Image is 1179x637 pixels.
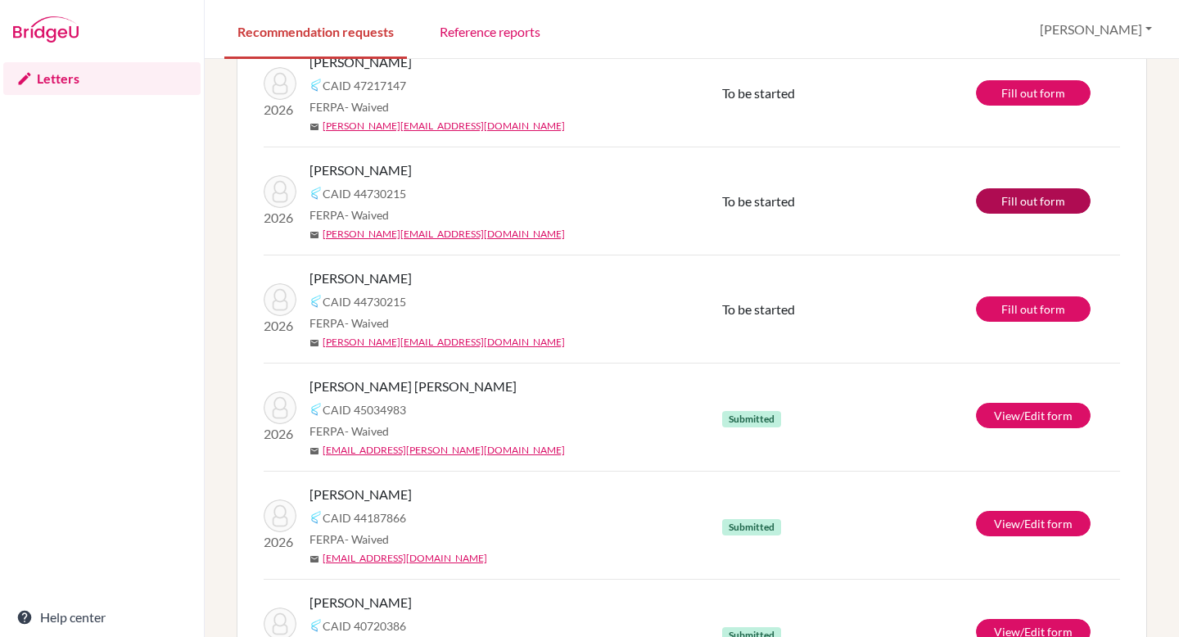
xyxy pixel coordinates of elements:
a: [EMAIL_ADDRESS][DOMAIN_NAME] [323,551,487,566]
a: Reference reports [427,2,553,59]
span: mail [309,554,319,564]
span: [PERSON_NAME] [309,52,412,72]
span: FERPA [309,422,389,440]
span: CAID 44187866 [323,509,406,526]
a: View/Edit form [976,403,1091,428]
span: - Waived [345,424,389,438]
span: Submitted [722,519,781,535]
span: CAID 44730215 [323,293,406,310]
span: - Waived [345,100,389,114]
span: CAID 40720386 [323,617,406,635]
p: 2026 [264,208,296,228]
span: CAID 44730215 [323,185,406,202]
span: To be started [722,193,795,209]
img: Common App logo [309,619,323,632]
span: [PERSON_NAME] [309,485,412,504]
a: Letters [3,62,201,95]
span: [PERSON_NAME] [309,593,412,612]
img: Spier, Benjamín [264,67,296,100]
span: [PERSON_NAME] [PERSON_NAME] [309,377,517,396]
span: [PERSON_NAME] [309,269,412,288]
a: View/Edit form [976,511,1091,536]
a: Help center [3,601,201,634]
span: mail [309,122,319,132]
button: [PERSON_NAME] [1032,14,1159,45]
span: FERPA [309,531,389,548]
span: FERPA [309,98,389,115]
a: [PERSON_NAME][EMAIL_ADDRESS][DOMAIN_NAME] [323,335,565,350]
a: Fill out form [976,188,1091,214]
a: Recommendation requests [224,2,407,59]
img: Betancourt Blohm, Rodrigo Alejandro [264,391,296,424]
img: Common App logo [309,79,323,92]
span: To be started [722,85,795,101]
span: - Waived [345,208,389,222]
a: [PERSON_NAME][EMAIL_ADDRESS][DOMAIN_NAME] [323,227,565,242]
span: CAID 45034983 [323,401,406,418]
p: 2026 [264,424,296,444]
img: Common App logo [309,511,323,524]
span: mail [309,446,319,456]
p: 2026 [264,100,296,120]
span: mail [309,338,319,348]
a: [EMAIL_ADDRESS][PERSON_NAME][DOMAIN_NAME] [323,443,565,458]
p: 2026 [264,532,296,552]
span: - Waived [345,532,389,546]
span: Submitted [722,411,781,427]
img: Common App logo [309,403,323,416]
span: CAID 47217147 [323,77,406,94]
span: FERPA [309,314,389,332]
a: [PERSON_NAME][EMAIL_ADDRESS][DOMAIN_NAME] [323,119,565,133]
p: 2026 [264,316,296,336]
span: mail [309,230,319,240]
img: Common App logo [309,295,323,308]
a: Fill out form [976,296,1091,322]
img: Hernández, Sofía [264,175,296,208]
span: - Waived [345,316,389,330]
img: Bridge-U [13,16,79,43]
img: Najmias, Isaac [264,499,296,532]
a: Fill out form [976,80,1091,106]
img: Hernández, Sofía [264,283,296,316]
span: FERPA [309,206,389,224]
span: [PERSON_NAME] [309,160,412,180]
img: Common App logo [309,187,323,200]
span: To be started [722,301,795,317]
